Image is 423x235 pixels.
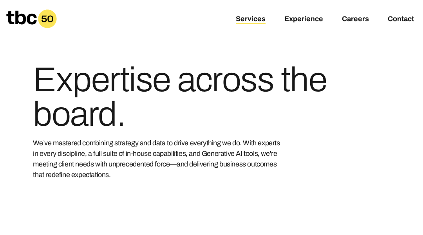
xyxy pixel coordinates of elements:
[342,15,369,24] a: Careers
[33,138,284,180] p: We’ve mastered combining strategy and data to drive everything we do. With experts in every disci...
[388,15,414,24] a: Contact
[6,9,57,28] a: Homepage
[236,15,266,24] a: Services
[33,63,334,132] h1: Expertise across the board.
[284,15,323,24] a: Experience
